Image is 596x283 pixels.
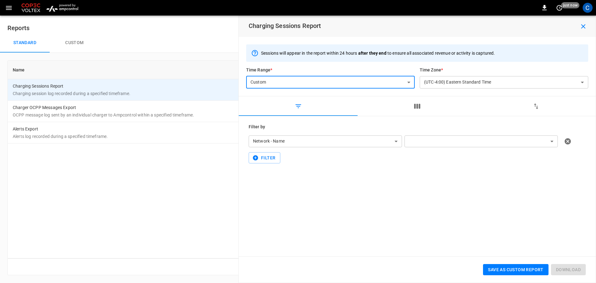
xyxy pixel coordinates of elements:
div: profile-icon [583,3,593,13]
div: Network - Name [249,135,402,147]
div: Custom [246,76,415,88]
span: after they end [358,51,386,56]
img: ampcontrol.io logo [44,2,80,14]
th: Name [8,61,432,79]
button: Save as custom report [483,264,548,276]
td: Charging Sessions Report [8,79,432,101]
h6: Time Range [246,67,415,74]
img: Customer Logo [20,2,42,14]
div: (UTC-4:00) Eastern Standard Time [420,76,588,88]
p: Sessions will appear in the report within 24 hours to ensure all associated revenue or activity i... [261,50,495,56]
button: Filter [249,152,280,164]
p: Charging session log recorded during a specified timeframe. [13,90,427,97]
td: Charger OCPP Messages Export [8,101,432,122]
h6: Charging Sessions Report [249,21,321,31]
td: Alerts Export [8,122,432,144]
span: just now [561,2,580,8]
button: set refresh interval [554,3,564,13]
h6: Reports [7,23,589,33]
h6: Time Zone [420,67,588,74]
p: OCPP message log sent by an individual charger to Ampcontrol within a specified timeframe. [13,112,427,118]
button: Custom [50,33,99,53]
p: Alerts log recorded during a specified timeframe. [13,133,427,139]
h6: Filter by [249,124,586,130]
